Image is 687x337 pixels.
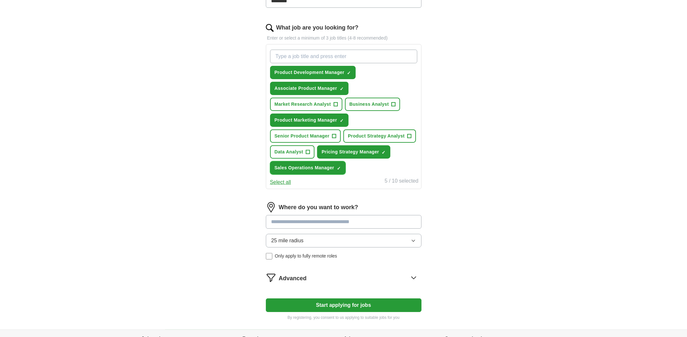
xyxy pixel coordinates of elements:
span: Market Research Analyst [275,101,331,108]
button: 25 mile radius [266,234,421,247]
span: Product Marketing Manager [275,117,337,124]
p: By registering, you consent to us applying to suitable jobs for you [266,315,421,320]
span: ✓ [347,70,351,76]
p: Enter or select a minimum of 3 job titles (4-8 recommended) [266,35,421,42]
label: What job are you looking for? [276,23,359,32]
span: Data Analyst [275,149,303,155]
span: Product Development Manager [275,69,345,76]
button: Senior Product Manager [270,129,341,143]
span: Senior Product Manager [275,133,330,139]
button: Data Analyst [270,145,315,159]
span: ✓ [382,150,385,155]
button: Business Analyst [345,98,400,111]
span: Business Analyst [349,101,389,108]
input: Type a job title and press enter [270,50,417,63]
div: 5 / 10 selected [385,177,418,186]
span: 25 mile radius [271,237,304,245]
button: Product Marketing Manager✓ [270,114,349,127]
span: Pricing Strategy Manager [322,149,379,155]
input: Only apply to fully remote roles [266,253,272,259]
button: Associate Product Manager✓ [270,82,349,95]
span: ✓ [340,118,344,123]
button: Sales Operations Manager✓ [270,161,346,175]
span: Only apply to fully remote roles [275,253,337,259]
img: location.png [266,202,276,212]
span: ✓ [340,86,344,91]
button: Product Development Manager✓ [270,66,356,79]
img: filter [266,272,276,283]
button: Select all [270,178,291,186]
label: Where do you want to work? [279,203,358,212]
span: Sales Operations Manager [275,164,334,171]
button: Pricing Strategy Manager✓ [317,145,390,159]
span: ✓ [337,166,341,171]
button: Start applying for jobs [266,298,421,312]
img: search.png [266,24,274,32]
span: Product Strategy Analyst [348,133,405,139]
span: Associate Product Manager [275,85,337,92]
button: Product Strategy Analyst [343,129,416,143]
span: Advanced [279,274,307,283]
button: Market Research Analyst [270,98,342,111]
